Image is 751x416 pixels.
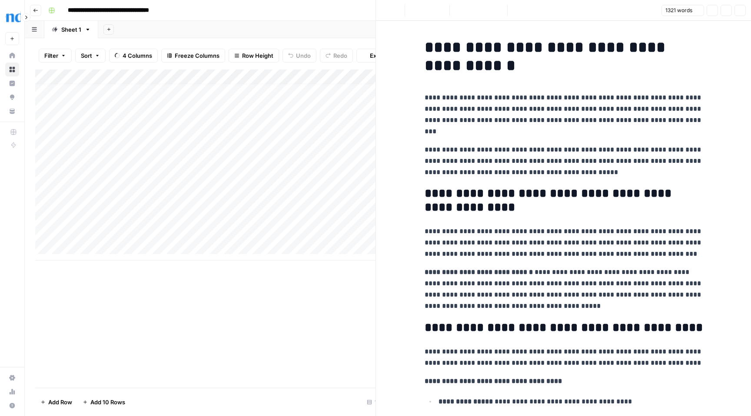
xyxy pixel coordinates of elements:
[5,385,19,399] a: Usage
[242,51,273,60] span: Row Height
[39,49,72,63] button: Filter
[161,49,225,63] button: Freeze Columns
[175,51,219,60] span: Freeze Columns
[661,5,704,16] button: 1321 words
[333,51,347,60] span: Redo
[282,49,316,63] button: Undo
[5,90,19,104] a: Opportunities
[44,51,58,60] span: Filter
[5,10,21,26] img: Opendoor Logo
[77,395,130,409] button: Add 10 Rows
[81,51,92,60] span: Sort
[5,76,19,90] a: Insights
[44,21,98,38] a: Sheet 1
[5,63,19,76] a: Browse
[229,49,279,63] button: Row Height
[296,51,311,60] span: Undo
[5,399,19,413] button: Help + Support
[320,49,353,63] button: Redo
[370,51,401,60] span: Export CSV
[5,7,19,29] button: Workspace: Opendoor
[75,49,106,63] button: Sort
[665,7,692,14] span: 1321 words
[356,49,406,63] button: Export CSV
[48,398,72,406] span: Add Row
[90,398,125,406] span: Add 10 Rows
[35,395,77,409] button: Add Row
[5,371,19,385] a: Settings
[5,104,19,118] a: Your Data
[5,49,19,63] a: Home
[109,49,158,63] button: 4 Columns
[363,395,397,409] div: 11 Rows
[61,25,81,34] div: Sheet 1
[123,51,152,60] span: 4 Columns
